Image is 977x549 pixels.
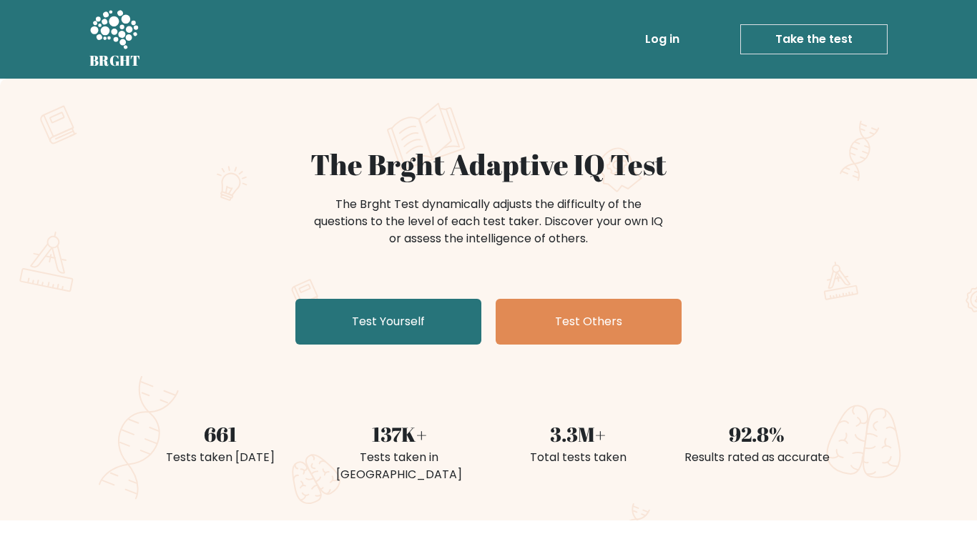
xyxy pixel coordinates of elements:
div: 3.3M+ [497,419,659,449]
a: BRGHT [89,6,141,73]
div: Total tests taken [497,449,659,466]
div: The Brght Test dynamically adjusts the difficulty of the questions to the level of each test take... [310,196,667,247]
div: Tests taken [DATE] [139,449,301,466]
a: Take the test [740,24,888,54]
div: 92.8% [676,419,838,449]
div: Results rated as accurate [676,449,838,466]
div: 661 [139,419,301,449]
a: Test Yourself [295,299,481,345]
div: 137K+ [318,419,480,449]
div: Tests taken in [GEOGRAPHIC_DATA] [318,449,480,483]
h5: BRGHT [89,52,141,69]
h1: The Brght Adaptive IQ Test [139,147,838,182]
a: Log in [639,25,685,54]
a: Test Others [496,299,682,345]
